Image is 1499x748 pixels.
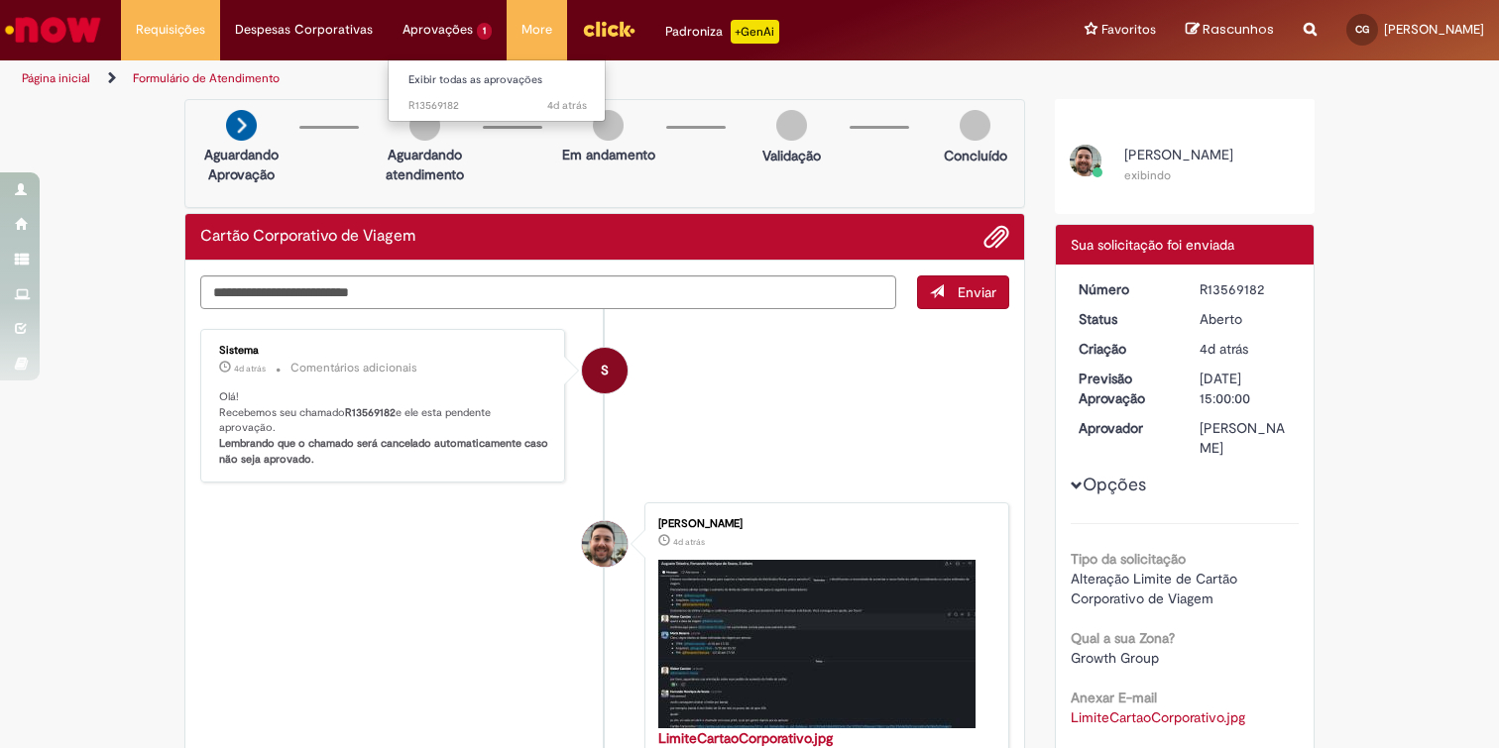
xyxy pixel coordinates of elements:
[1186,21,1274,40] a: Rascunhos
[673,536,705,548] time: 26/09/2025 08:45:58
[477,23,492,40] span: 1
[1071,236,1234,254] span: Sua solicitação foi enviada
[658,729,833,747] a: LimiteCartaoCorporativo.jpg
[1071,629,1175,647] b: Qual a sua Zona?
[1071,689,1157,706] b: Anexar E-mail
[582,521,628,567] div: undefined Online
[1384,21,1484,38] span: [PERSON_NAME]
[960,110,990,141] img: img-circle-grey.png
[1200,340,1248,358] span: 4d atrás
[219,345,549,357] div: Sistema
[234,363,266,374] time: 26/09/2025 08:46:52
[1071,649,1159,667] span: Growth Group
[15,60,984,97] ul: Trilhas de página
[408,98,587,114] span: R13569182
[917,275,1009,309] button: Enviar
[403,20,473,40] span: Aprovações
[1124,146,1233,163] span: [PERSON_NAME]
[234,363,266,374] span: 4d atrás
[1064,418,1186,438] dt: Aprovador
[1064,339,1186,359] dt: Criação
[1200,340,1248,358] time: 26/09/2025 08:46:42
[547,98,587,113] span: 4d atrás
[1200,339,1292,359] div: 26/09/2025 08:46:42
[1200,279,1292,299] div: R13569182
[1071,570,1241,607] span: Alteração Limite de Cartão Corporativo de Viagem
[1203,20,1274,39] span: Rascunhos
[136,20,205,40] span: Requisições
[219,436,551,467] b: Lembrando que o chamado será cancelado automaticamente caso não seja aprovado.
[22,70,90,86] a: Página inicial
[1355,23,1369,36] span: CG
[1101,20,1156,40] span: Favoritos
[673,536,705,548] span: 4d atrás
[1064,279,1186,299] dt: Número
[601,347,609,394] span: S
[200,275,896,309] textarea: Digite sua mensagem aqui...
[388,59,606,122] ul: Aprovações
[776,110,807,141] img: img-circle-grey.png
[377,145,473,184] p: Aguardando atendimento
[1124,167,1171,183] small: exibindo
[731,20,779,44] p: +GenAi
[582,14,635,44] img: click_logo_yellow_360x200.png
[1064,369,1186,408] dt: Previsão Aprovação
[1200,369,1292,408] div: [DATE] 15:00:00
[562,145,655,164] p: Em andamento
[983,224,1009,250] button: Adicionar anexos
[345,405,396,420] b: R13569182
[1200,418,1292,458] div: [PERSON_NAME]
[762,146,821,165] p: Validação
[1064,309,1186,329] dt: Status
[200,228,415,246] h2: Cartão Corporativo de Viagem Histórico de tíquete
[593,110,624,141] img: img-circle-grey.png
[193,145,289,184] p: Aguardando Aprovação
[944,146,1007,165] p: Concluído
[389,69,607,91] a: Exibir todas as aprovações
[290,360,417,376] small: Comentários adicionais
[521,20,552,40] span: More
[1200,309,1292,329] div: Aberto
[658,518,988,530] div: [PERSON_NAME]
[235,20,373,40] span: Despesas Corporativas
[582,348,628,393] div: System
[2,10,104,50] img: ServiceNow
[219,389,549,468] p: Olá! Recebemos seu chamado e ele esta pendente aprovação.
[226,110,257,141] img: arrow-next.png
[133,70,280,86] a: Formulário de Atendimento
[958,283,996,301] span: Enviar
[665,20,779,44] div: Padroniza
[409,110,440,141] img: img-circle-grey.png
[547,98,587,113] time: 26/09/2025 08:46:46
[1071,550,1186,568] b: Tipo da solicitação
[389,95,607,117] a: Aberto R13569182 :
[1071,708,1245,726] a: Download de LimiteCartaoCorporativo.jpg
